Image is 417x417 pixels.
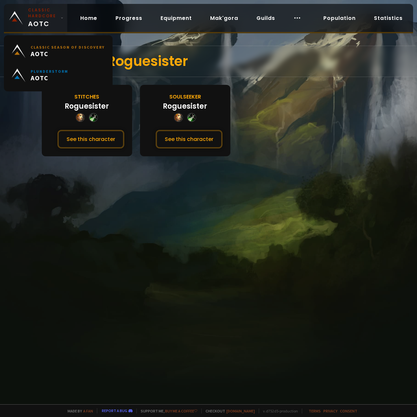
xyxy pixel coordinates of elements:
[64,409,93,413] span: Made by
[251,11,280,25] a: Guilds
[226,409,255,413] a: [DOMAIN_NAME]
[165,409,197,413] a: Buy me a coffee
[65,101,109,112] div: Roguesister
[205,11,243,25] a: Mak'gora
[309,409,321,413] a: Terms
[28,7,58,19] small: Classic Hardcore
[31,69,68,74] small: Plunderstorm
[318,11,361,25] a: Population
[259,409,298,413] span: v. d752d5 - production
[8,63,109,87] a: PlunderstormAOTC
[323,409,337,413] a: Privacy
[8,39,109,63] a: Classic Season of DiscoveryAOTC
[4,4,67,32] a: Classic HardcoreAOTC
[107,52,188,71] span: Roguesister
[136,409,197,413] span: Support me,
[83,409,93,413] a: a fan
[155,11,197,25] a: Equipment
[340,409,357,413] a: Consent
[28,7,58,29] span: AOTC
[31,45,105,50] small: Classic Season of Discovery
[74,93,99,101] div: Stitches
[31,50,105,58] span: AOTC
[163,101,207,112] div: Roguesister
[169,93,201,101] div: Soulseeker
[369,11,408,25] a: Statistics
[102,408,127,413] a: Report a bug
[31,74,68,82] span: AOTC
[75,11,102,25] a: Home
[42,46,375,77] div: Result for
[110,11,147,25] a: Progress
[201,409,255,413] span: Checkout
[57,130,124,148] button: See this character
[156,130,223,148] button: See this character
